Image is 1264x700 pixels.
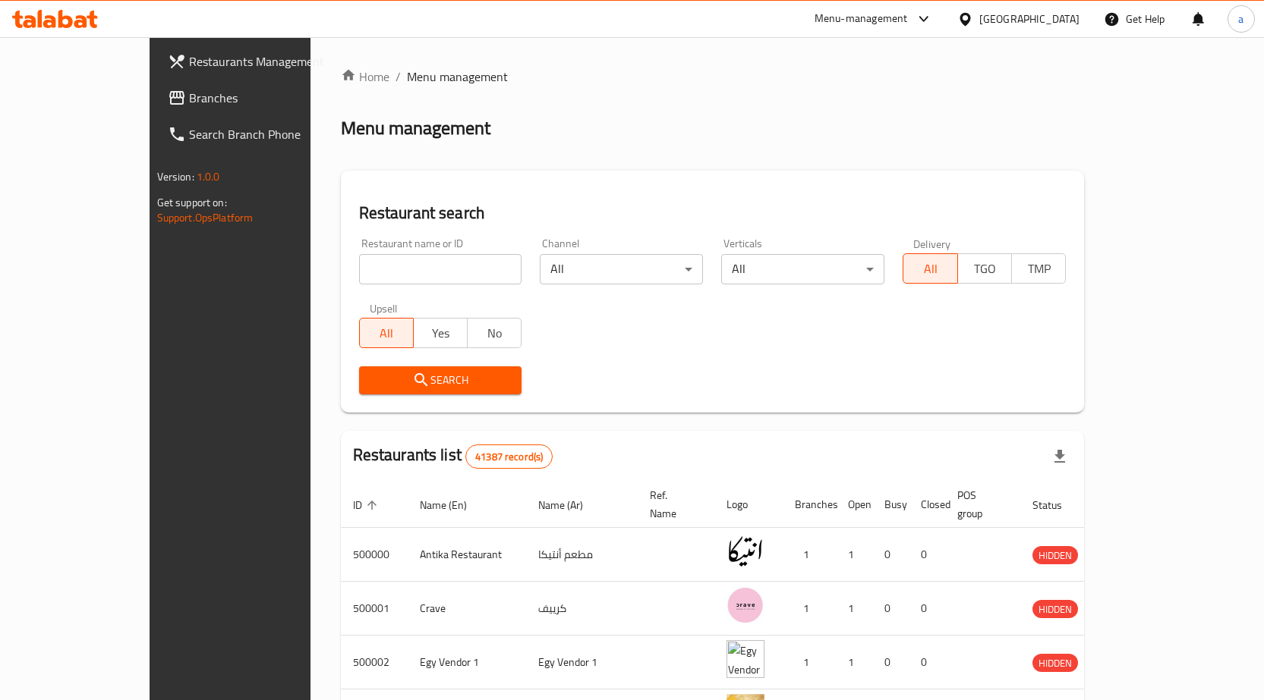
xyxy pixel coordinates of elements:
[341,67,1085,86] nav: breadcrumb
[872,636,909,689] td: 0
[836,482,872,528] th: Open
[872,482,909,528] th: Busy
[1032,601,1078,618] span: HIDDEN
[783,528,836,582] td: 1
[156,43,361,80] a: Restaurants Management
[341,528,408,582] td: 500000
[341,582,408,636] td: 500001
[1032,600,1078,618] div: HIDDEN
[189,125,348,143] span: Search Branch Phone
[964,258,1006,280] span: TGO
[189,52,348,71] span: Restaurants Management
[872,528,909,582] td: 0
[1032,547,1078,564] span: HIDDEN
[420,322,462,344] span: Yes
[903,253,957,284] button: All
[157,193,227,212] span: Get support on:
[913,238,951,249] label: Delivery
[465,444,553,469] div: Total records count
[408,528,526,582] td: Antika Restaurant
[526,582,638,636] td: كرييف
[1032,654,1078,672] div: HIDDEN
[371,371,510,390] span: Search
[189,89,348,107] span: Branches
[370,303,398,313] label: Upsell
[836,582,872,636] td: 1
[341,636,408,689] td: 500002
[836,528,872,582] td: 1
[727,640,764,678] img: Egy Vendor 1
[197,167,220,187] span: 1.0.0
[396,67,401,86] li: /
[359,254,522,284] input: Search for restaurant name or ID..
[650,486,696,523] span: Ref. Name
[157,208,254,228] a: Support.OpsPlatform
[783,482,836,528] th: Branches
[366,322,408,344] span: All
[783,636,836,689] td: 1
[727,586,764,624] img: Crave
[1032,546,1078,564] div: HIDDEN
[1018,258,1060,280] span: TMP
[714,482,783,528] th: Logo
[872,582,909,636] td: 0
[1042,438,1078,475] div: Export file
[721,254,884,284] div: All
[359,202,1067,224] h2: Restaurant search
[909,636,945,689] td: 0
[407,67,508,86] span: Menu management
[727,532,764,570] img: Antika Restaurant
[540,254,703,284] div: All
[466,450,552,464] span: 41387 record(s)
[1032,654,1078,672] span: HIDDEN
[526,636,638,689] td: Egy Vendor 1
[156,80,361,116] a: Branches
[526,528,638,582] td: مطعم أنتيكا
[1011,253,1066,284] button: TMP
[909,258,951,280] span: All
[156,116,361,152] a: Search Branch Phone
[420,496,487,514] span: Name (En)
[957,253,1012,284] button: TGO
[408,636,526,689] td: Egy Vendor 1
[957,486,1002,523] span: POS group
[353,444,553,469] h2: Restaurants list
[408,582,526,636] td: Crave
[1238,11,1244,27] span: a
[341,67,389,86] a: Home
[979,11,1080,27] div: [GEOGRAPHIC_DATA]
[909,582,945,636] td: 0
[353,496,382,514] span: ID
[359,366,522,394] button: Search
[538,496,603,514] span: Name (Ar)
[836,636,872,689] td: 1
[815,10,908,28] div: Menu-management
[157,167,194,187] span: Version:
[359,318,414,348] button: All
[909,482,945,528] th: Closed
[467,318,522,348] button: No
[341,116,490,140] h2: Menu management
[474,322,515,344] span: No
[413,318,468,348] button: Yes
[909,528,945,582] td: 0
[783,582,836,636] td: 1
[1032,496,1082,514] span: Status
